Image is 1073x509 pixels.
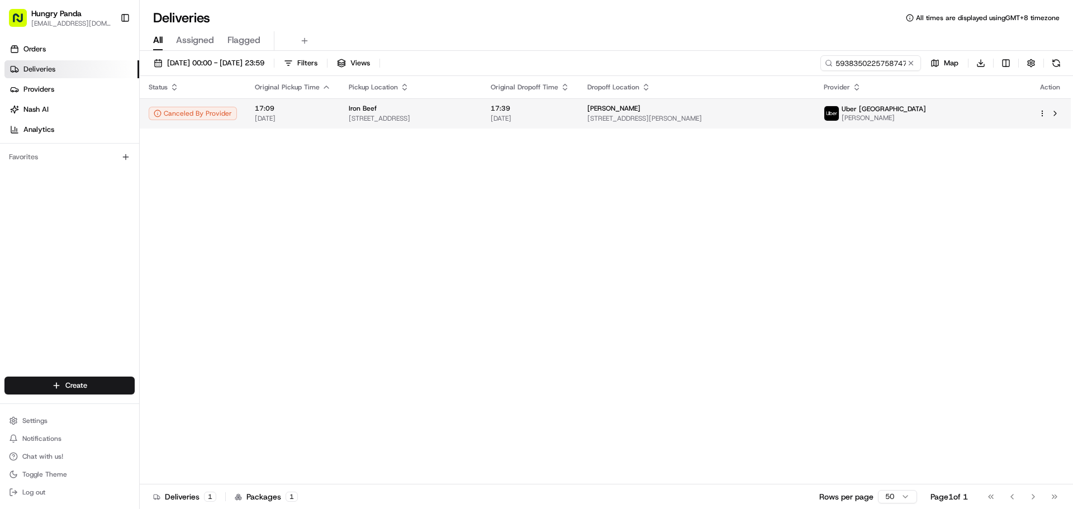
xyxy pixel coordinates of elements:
span: Filters [297,58,317,68]
span: Deliveries [23,64,55,74]
span: Orders [23,44,46,54]
span: Uber [GEOGRAPHIC_DATA] [842,104,926,113]
span: [DATE] [255,114,331,123]
button: Notifications [4,431,135,446]
button: Log out [4,484,135,500]
button: Settings [4,413,135,429]
span: Map [944,58,958,68]
span: Iron Beef [349,104,377,113]
button: Create [4,377,135,394]
span: Knowledge Base [22,34,86,45]
span: Log out [22,488,45,497]
button: Views [332,55,375,71]
div: 📗 [11,35,20,44]
span: [DATE] [491,114,569,123]
button: Hungry Panda [31,8,82,19]
span: Assigned [176,34,214,47]
div: Deliveries [153,491,216,502]
a: 💻API Documentation [90,30,184,50]
button: Refresh [1048,55,1064,71]
button: Chat with us! [4,449,135,464]
span: [STREET_ADDRESS] [349,114,473,123]
span: Pylon [111,61,135,70]
a: 📗Knowledge Base [7,30,90,50]
span: Nash AI [23,104,49,115]
span: [STREET_ADDRESS][PERSON_NAME] [587,114,806,123]
span: Notifications [22,434,61,443]
h1: Deliveries [153,9,210,27]
div: Action [1038,83,1062,92]
span: Flagged [227,34,260,47]
input: Type to search [820,55,921,71]
div: 💻 [94,35,103,44]
span: Settings [22,416,48,425]
span: Analytics [23,125,54,135]
button: [DATE] 00:00 - [DATE] 23:59 [149,55,269,71]
span: Provider [824,83,850,92]
span: Providers [23,84,54,94]
span: Pickup Location [349,83,398,92]
button: Hungry Panda[EMAIL_ADDRESS][DOMAIN_NAME] [4,4,116,31]
span: [PERSON_NAME] [587,104,640,113]
button: Toggle Theme [4,467,135,482]
span: Status [149,83,168,92]
div: Favorites [4,148,135,166]
button: Map [925,55,963,71]
span: Chat with us! [22,452,63,461]
span: Dropoff Location [587,83,639,92]
button: Canceled By Provider [149,107,237,120]
span: API Documentation [106,34,179,45]
a: Deliveries [4,60,139,78]
div: 1 [204,492,216,502]
a: Analytics [4,121,139,139]
span: [PERSON_NAME] [842,113,926,122]
a: Powered byPylon [79,61,135,70]
span: 17:09 [255,104,331,113]
span: [DATE] 00:00 - [DATE] 23:59 [167,58,264,68]
span: Original Pickup Time [255,83,320,92]
a: Providers [4,80,139,98]
a: Orders [4,40,139,58]
div: Page 1 of 1 [930,491,968,502]
span: Toggle Theme [22,470,67,479]
span: Create [65,380,87,391]
span: Original Dropoff Time [491,83,558,92]
span: All times are displayed using GMT+8 timezone [916,13,1060,22]
span: Views [350,58,370,68]
img: uber-new-logo.jpeg [824,106,839,121]
a: Nash AI [4,101,139,118]
div: Packages [235,491,298,502]
button: Filters [279,55,322,71]
button: [EMAIL_ADDRESS][DOMAIN_NAME] [31,19,111,28]
span: All [153,34,163,47]
div: 1 [286,492,298,502]
p: Rows per page [819,491,873,502]
span: 17:39 [491,104,569,113]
